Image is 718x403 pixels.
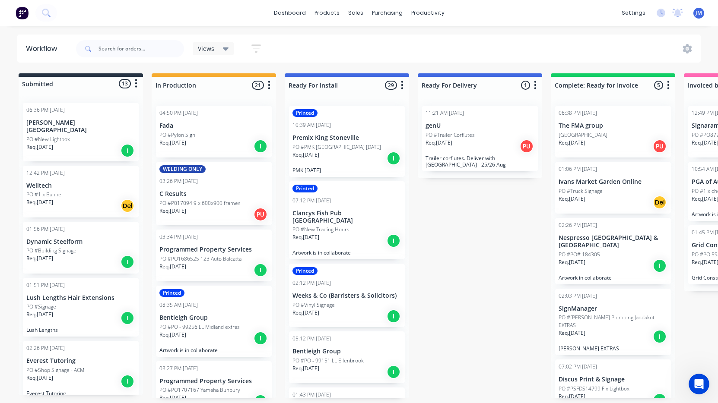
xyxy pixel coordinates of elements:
div: I [254,139,267,153]
div: 12:42 PM [DATE]WelltechPO #1 x BannerReq.[DATE]Del [23,166,139,217]
div: I [653,330,667,343]
div: I [653,259,667,273]
p: Artwork is in collaborate [292,249,401,256]
p: Programmed Property Services [159,246,268,253]
p: Artwork in collaborate [559,274,667,281]
p: PO #New Lightbox [26,135,70,143]
p: Bentleigh Group [292,348,401,355]
div: 01:06 PM [DATE]Ivans Market Garden OnlinePO #Truck SignageReq.[DATE]Del [555,162,671,214]
div: 04:50 PM [DATE]FadaPO #Pylon SignReq.[DATE]I [156,106,272,157]
p: Req. [DATE] [292,309,319,317]
div: WELDING ONLY [159,165,206,173]
a: dashboard [270,6,310,19]
div: 05:12 PM [DATE] [292,335,331,343]
p: [PERSON_NAME] EXTRAS [559,345,667,352]
p: Nespresso [GEOGRAPHIC_DATA] & [GEOGRAPHIC_DATA] [559,234,667,249]
p: Welltech [26,182,135,189]
p: Req. [DATE] [559,195,585,203]
p: PO #1 x Banner [26,191,64,198]
p: PO #PO - 99256 LL Midland extras [159,323,240,331]
p: Discus Print & Signage [559,376,667,383]
div: 01:56 PM [DATE] [26,225,65,233]
p: Clancys Fish Pub [GEOGRAPHIC_DATA] [292,210,401,224]
div: products [310,6,344,19]
p: SignManager [559,305,667,312]
div: PU [653,139,667,153]
div: I [387,365,400,379]
span: Views [198,44,214,53]
div: 06:36 PM [DATE][PERSON_NAME] [GEOGRAPHIC_DATA]PO #New LightboxReq.[DATE]I [23,103,139,161]
div: 04:50 PM [DATE] [159,109,198,117]
div: 11:21 AM [DATE] [426,109,464,117]
div: productivity [407,6,449,19]
div: 03:26 PM [DATE] [159,177,198,185]
div: 02:26 PM [DATE]Nespresso [GEOGRAPHIC_DATA] & [GEOGRAPHIC_DATA]PO #PO# 184305Req.[DATE]IArtwork in... [555,218,671,284]
div: Printed [292,109,318,117]
div: 11:21 AM [DATE]genUPO #Trailer CorflutesReq.[DATE]PUTrailer corflutes. Deliver with [GEOGRAPHIC_D... [422,106,538,171]
p: Req. [DATE] [26,198,53,206]
div: 02:03 PM [DATE] [559,292,597,300]
p: PMK [DATE] [292,167,401,173]
img: Factory [16,6,29,19]
div: 07:12 PM [DATE] [292,197,331,205]
p: Req. [DATE] [292,151,319,159]
p: Trailer corflutes. Deliver with [GEOGRAPHIC_DATA] - 25/26 Aug [426,155,534,168]
div: Printed07:12 PM [DATE]Clancys Fish Pub [GEOGRAPHIC_DATA]PO #New Trading HoursReq.[DATE]IArtwork i... [289,181,405,260]
div: 02:12 PM [DATE] [292,279,331,287]
div: Printed [292,185,318,192]
p: PO #PO - 99151 LL Ellenbrook [292,357,364,365]
div: 01:06 PM [DATE] [559,165,597,173]
div: PU [254,208,267,221]
iframe: Intercom live chat [689,374,709,394]
p: Everest Tutoring [26,357,135,365]
div: settings [617,6,650,19]
div: 06:38 PM [DATE] [559,109,597,117]
div: Workflow [26,44,61,54]
div: 08:35 AM [DATE] [159,301,198,309]
p: PO #PMK [GEOGRAPHIC_DATA] [DATE] [292,143,381,151]
p: [GEOGRAPHIC_DATA] [559,131,607,139]
p: Lush Lengths Hair Extensions [26,294,135,302]
div: 01:51 PM [DATE] [26,281,65,289]
p: Req. [DATE] [426,139,452,147]
div: 10:39 AM [DATE] [292,121,331,129]
div: I [254,263,267,277]
div: 02:26 PM [DATE]Everest TutoringPO #Shop Signage - ACMReq.[DATE]IEverest Tutoring [23,341,139,400]
p: Req. [DATE] [292,233,319,241]
p: Req. [DATE] [559,139,585,147]
div: I [121,375,134,388]
p: Req. [DATE] [159,394,186,402]
p: PO #PSFDS14799 Fix Lightbox [559,385,629,393]
p: PO #Signage [26,303,56,311]
div: sales [344,6,368,19]
div: PU [520,139,534,153]
p: Artwork is in collaborate [159,347,268,353]
p: Programmed Property Services [159,378,268,385]
div: Printed02:12 PM [DATE]Weeks & Co (Barristers & Solicitors)PO #Vinyl SignageReq.[DATE]I [289,264,405,327]
p: Everest Tutoring [26,390,135,397]
div: Printed [159,289,184,297]
div: Del [121,199,134,213]
div: 05:12 PM [DATE]Bentleigh GroupPO #PO - 99151 LL EllenbrookReq.[DATE]I [289,331,405,383]
div: 06:36 PM [DATE] [26,106,65,114]
div: 03:34 PM [DATE] [159,233,198,241]
p: Req. [DATE] [159,139,186,147]
p: PO #PO# 184305 [559,251,600,258]
p: Premix King Stoneville [292,134,401,142]
p: Req. [DATE] [559,258,585,266]
p: Lush Lengths [26,327,135,333]
div: 12:42 PM [DATE] [26,169,65,177]
p: Req. [DATE] [292,365,319,372]
div: Del [653,195,667,209]
div: 03:27 PM [DATE] [159,365,198,372]
div: 01:56 PM [DATE]Dynamic SteelformPO #Building SignageReq.[DATE]I [23,222,139,274]
p: Dynamic Steelform [26,238,135,246]
p: Req. [DATE] [559,393,585,400]
div: purchasing [368,6,407,19]
div: I [387,309,400,323]
p: PO #Building Signage [26,247,76,255]
div: 02:26 PM [DATE] [559,221,597,229]
p: PO #Pylon Sign [159,131,195,139]
div: 01:43 PM [DATE] [292,391,331,399]
p: PO #PO1686525 123 Auto Balcatta [159,255,241,263]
